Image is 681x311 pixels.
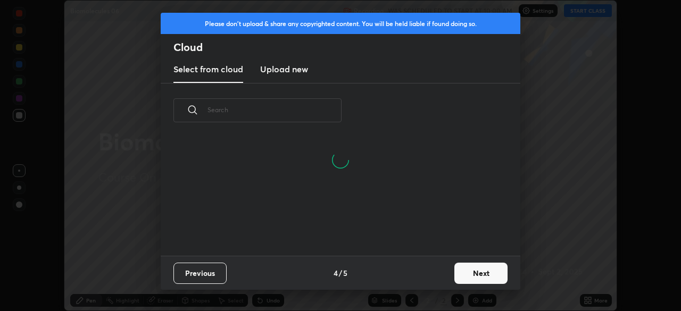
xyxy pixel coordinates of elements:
button: Previous [173,263,227,284]
input: Search [207,87,342,132]
h4: / [339,267,342,279]
div: Please don't upload & share any copyrighted content. You will be held liable if found doing so. [161,13,520,34]
h2: Cloud [173,40,520,54]
h3: Select from cloud [173,63,243,75]
h4: 5 [343,267,347,279]
h4: 4 [334,267,338,279]
h3: Upload new [260,63,308,75]
button: Next [454,263,508,284]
